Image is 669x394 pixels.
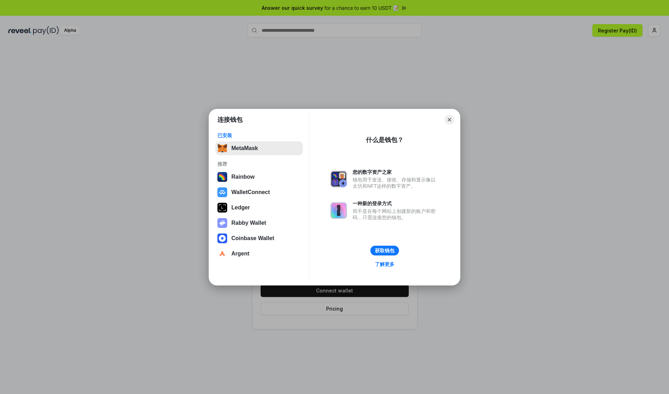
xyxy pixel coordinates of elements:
[353,208,439,221] div: 而不是在每个网站上创建新的账户和密码，只需连接您的钱包。
[370,246,399,255] button: 获取钱包
[217,132,301,139] div: 已安装
[371,260,399,269] a: 了解更多
[353,177,439,189] div: 钱包用于发送、接收、存储和显示像以太坊和NFT这样的数字资产。
[445,115,454,125] button: Close
[231,251,249,257] div: Argent
[330,171,347,187] img: svg+xml,%3Csvg%20xmlns%3D%22http%3A%2F%2Fwww.w3.org%2F2000%2Fsvg%22%20fill%3D%22none%22%20viewBox...
[375,247,394,254] div: 获取钱包
[217,249,227,259] img: svg+xml,%3Csvg%20width%3D%2228%22%20height%3D%2228%22%20viewBox%3D%220%200%2028%2028%22%20fill%3D...
[375,261,394,267] div: 了解更多
[231,145,258,151] div: MetaMask
[330,202,347,219] img: svg+xml,%3Csvg%20xmlns%3D%22http%3A%2F%2Fwww.w3.org%2F2000%2Fsvg%22%20fill%3D%22none%22%20viewBox...
[231,235,274,241] div: Coinbase Wallet
[217,233,227,243] img: svg+xml,%3Csvg%20width%3D%2228%22%20height%3D%2228%22%20viewBox%3D%220%200%2028%2028%22%20fill%3D...
[217,203,227,213] img: svg+xml,%3Csvg%20xmlns%3D%22http%3A%2F%2Fwww.w3.org%2F2000%2Fsvg%22%20width%3D%2228%22%20height%3...
[215,170,303,184] button: Rainbow
[231,220,266,226] div: Rabby Wallet
[231,189,270,195] div: WalletConnect
[231,205,250,211] div: Ledger
[353,169,439,175] div: 您的数字资产之家
[215,231,303,245] button: Coinbase Wallet
[231,174,255,180] div: Rainbow
[217,218,227,228] img: svg+xml,%3Csvg%20xmlns%3D%22http%3A%2F%2Fwww.w3.org%2F2000%2Fsvg%22%20fill%3D%22none%22%20viewBox...
[217,143,227,153] img: svg+xml,%3Csvg%20fill%3D%22none%22%20height%3D%2233%22%20viewBox%3D%220%200%2035%2033%22%20width%...
[217,116,243,124] h1: 连接钱包
[217,161,301,167] div: 推荐
[215,141,303,155] button: MetaMask
[353,200,439,207] div: 一种新的登录方式
[215,216,303,230] button: Rabby Wallet
[366,136,403,144] div: 什么是钱包？
[215,247,303,261] button: Argent
[217,187,227,197] img: svg+xml,%3Csvg%20width%3D%2228%22%20height%3D%2228%22%20viewBox%3D%220%200%2028%2028%22%20fill%3D...
[215,201,303,215] button: Ledger
[215,185,303,199] button: WalletConnect
[217,172,227,182] img: svg+xml,%3Csvg%20width%3D%22120%22%20height%3D%22120%22%20viewBox%3D%220%200%20120%20120%22%20fil...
